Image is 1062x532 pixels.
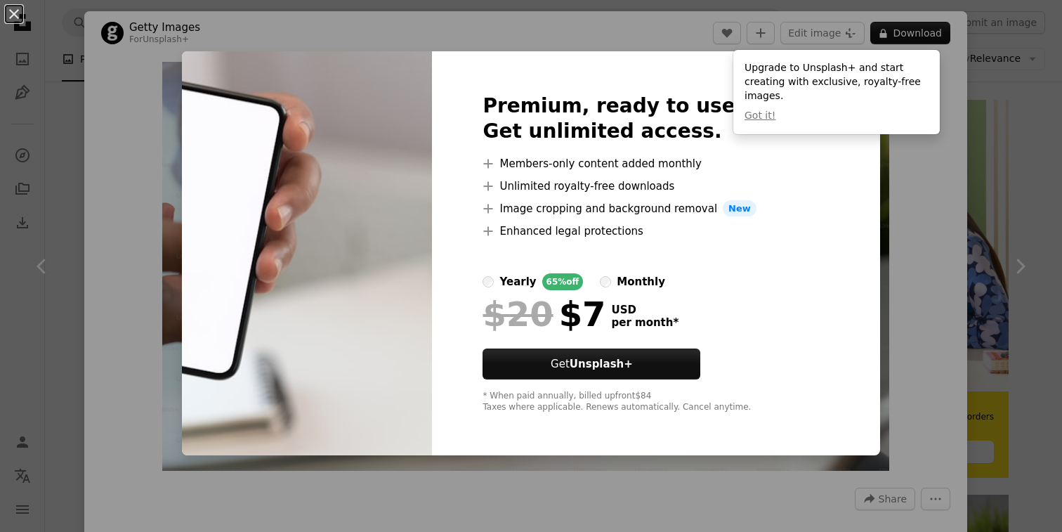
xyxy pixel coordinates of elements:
[483,391,829,413] div: * When paid annually, billed upfront $84 Taxes where applicable. Renews automatically. Cancel any...
[542,273,584,290] div: 65% off
[483,296,605,332] div: $7
[483,276,494,287] input: yearly65%off
[600,276,611,287] input: monthly
[483,349,700,379] button: GetUnsplash+
[745,109,775,123] button: Got it!
[499,273,536,290] div: yearly
[483,178,829,195] li: Unlimited royalty-free downloads
[182,51,432,456] img: premium_photo-1664298948937-6a2a9a962b51
[611,316,678,329] span: per month *
[723,200,756,217] span: New
[611,304,678,316] span: USD
[570,358,633,370] strong: Unsplash+
[483,93,829,144] h2: Premium, ready to use images. Get unlimited access.
[483,223,829,240] li: Enhanced legal protections
[483,155,829,172] li: Members-only content added monthly
[617,273,665,290] div: monthly
[483,296,553,332] span: $20
[733,50,940,134] div: Upgrade to Unsplash+ and start creating with exclusive, royalty-free images.
[483,200,829,217] li: Image cropping and background removal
